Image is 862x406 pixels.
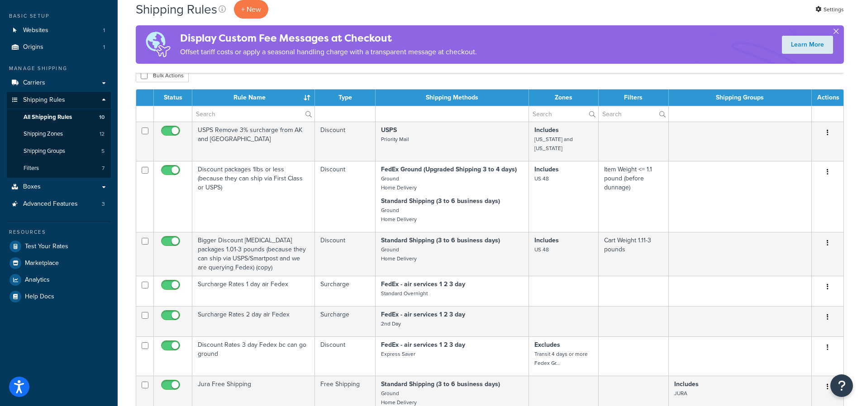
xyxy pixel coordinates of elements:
[192,336,315,376] td: Discount Rates 3 day Fedex bc can go ground
[103,43,105,51] span: 1
[23,96,65,104] span: Shipping Rules
[381,175,417,192] small: Ground Home Delivery
[315,90,376,106] th: Type
[315,232,376,276] td: Discount
[25,293,54,301] span: Help Docs
[315,276,376,306] td: Surcharge
[534,125,559,135] strong: Includes
[7,255,111,271] li: Marketplace
[102,200,105,208] span: 3
[7,92,111,178] li: Shipping Rules
[381,310,465,319] strong: FedEx - air services 1 2 3 day
[7,75,111,91] a: Carriers
[99,113,105,121] span: 10
[534,350,588,367] small: Transit 4 days or more Fedex Gr...
[381,379,500,389] strong: Standard Shipping (3 to 6 business days)
[7,39,111,56] li: Origins
[23,27,48,34] span: Websites
[534,245,549,254] small: US 48
[534,340,560,349] strong: Excludes
[381,289,428,297] small: Standard Overnight
[7,109,111,126] a: All Shipping Rules 10
[25,243,68,250] span: Test Your Rates
[101,147,105,155] span: 5
[24,113,72,121] span: All Shipping Rules
[23,43,43,51] span: Origins
[136,25,180,64] img: duties-banner-06bc72dcb5fe05cb3f9472aba00be2ae8eb53ab6f0d8bb03d382ba314ac3c341.png
[381,340,465,349] strong: FedEx - air services 1 2 3 day
[7,12,111,20] div: Basic Setup
[534,135,573,152] small: [US_STATE] and [US_STATE]
[599,232,669,276] td: Cart Weight 1.11-3 pounds
[192,161,315,232] td: Discount packages 1lbs or less (because they can ship via First Class or USPS)
[136,69,189,82] button: Bulk Actions
[381,350,415,358] small: Express Saver
[381,279,465,289] strong: FedEx - air services 1 2 3 day
[381,206,417,223] small: Ground Home Delivery
[7,39,111,56] a: Origins 1
[381,135,409,143] small: Priority Mail
[674,379,699,389] strong: Includes
[136,0,217,18] h1: Shipping Rules
[7,126,111,142] a: Shipping Zones 12
[7,228,111,236] div: Resources
[381,196,500,206] strong: Standard Shipping (3 to 6 business days)
[24,165,39,172] span: Filters
[154,90,192,106] th: Status
[812,90,843,106] th: Actions
[7,196,111,212] a: Advanced Features 3
[7,22,111,39] a: Websites 1
[529,90,599,106] th: Zones
[7,92,111,109] a: Shipping Rules
[7,160,111,177] a: Filters 7
[830,374,853,397] button: Open Resource Center
[192,122,315,161] td: USPS Remove 3% surcharge from AK and [GEOGRAPHIC_DATA]
[381,165,517,174] strong: FedEx Ground (Upgraded Shipping 3 to 4 days)
[23,183,41,191] span: Boxes
[674,389,687,397] small: JURA
[669,90,812,106] th: Shipping Groups
[315,306,376,336] td: Surcharge
[7,160,111,177] li: Filters
[100,130,105,138] span: 12
[180,31,477,46] h4: Display Custom Fee Messages at Checkout
[192,106,314,122] input: Search
[7,238,111,255] a: Test Your Rates
[381,236,500,245] strong: Standard Shipping (3 to 6 business days)
[7,22,111,39] li: Websites
[24,130,63,138] span: Shipping Zones
[25,276,50,284] span: Analytics
[815,3,844,16] a: Settings
[23,79,45,87] span: Carriers
[7,109,111,126] li: All Shipping Rules
[180,46,477,58] p: Offset tariff costs or apply a seasonal handling charge with a transparent message at checkout.
[782,36,833,54] a: Learn More
[7,272,111,288] a: Analytics
[192,276,315,306] td: Surcharge Rates 1 day air Fedex
[534,236,559,245] strong: Includes
[599,90,669,106] th: Filters
[7,126,111,142] li: Shipping Zones
[376,90,529,106] th: Shipping Methods
[7,179,111,195] a: Boxes
[7,288,111,305] a: Help Docs
[381,320,401,328] small: 2nd Day
[315,161,376,232] td: Discount
[599,106,668,122] input: Search
[599,161,669,232] td: Item Weight <= 1.1 pound (before dunnage)
[7,65,111,72] div: Manage Shipping
[24,147,65,155] span: Shipping Groups
[381,245,417,263] small: Ground Home Delivery
[315,336,376,376] td: Discount
[534,175,549,183] small: US 48
[23,200,78,208] span: Advanced Features
[7,143,111,160] li: Shipping Groups
[192,90,315,106] th: Rule Name : activate to sort column ascending
[315,122,376,161] td: Discount
[381,125,397,135] strong: USPS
